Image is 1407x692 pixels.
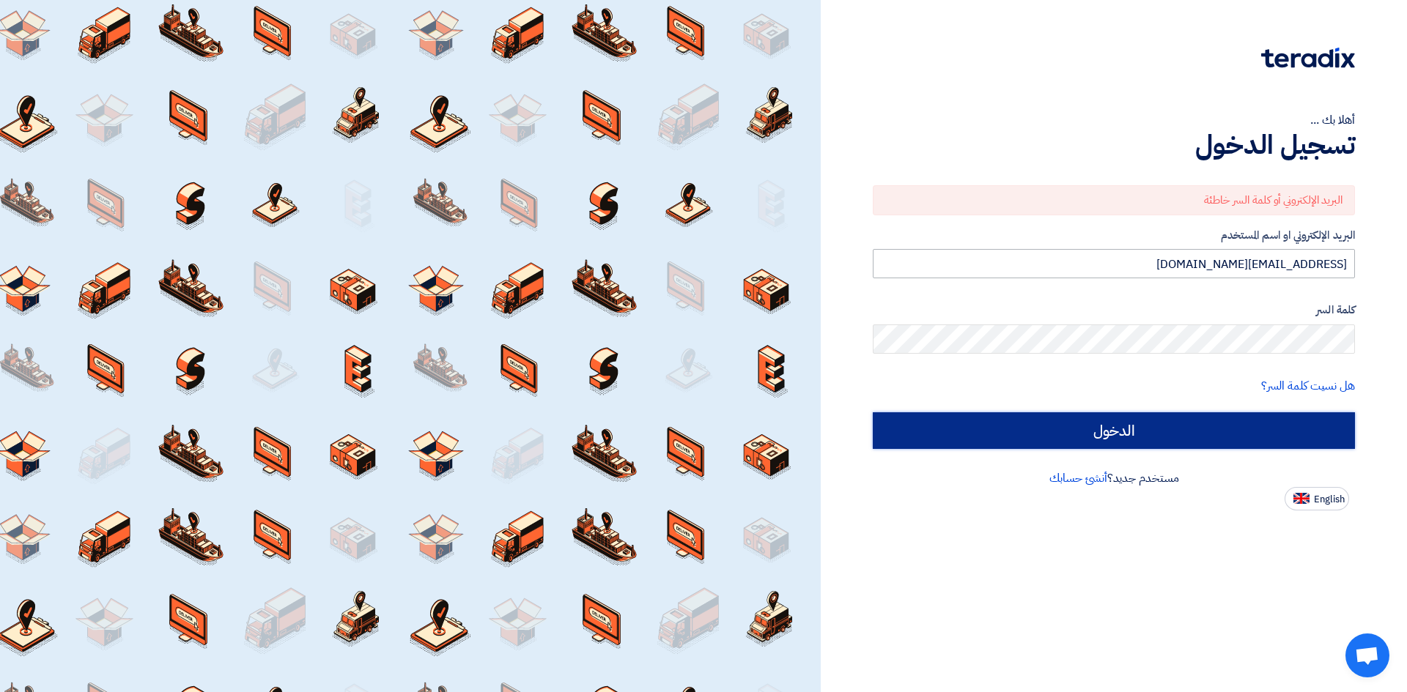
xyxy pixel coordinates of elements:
[873,249,1355,278] input: أدخل بريد العمل الإلكتروني او اسم المستخدم الخاص بك ...
[873,302,1355,319] label: كلمة السر
[1285,487,1349,510] button: English
[1293,493,1310,504] img: en-US.png
[1261,48,1355,68] img: Teradix logo
[1345,633,1389,677] div: Open chat
[1314,494,1345,505] span: English
[873,185,1355,215] div: البريد الإلكتروني أو كلمة السر خاطئة
[1261,377,1355,395] a: هل نسيت كلمة السر؟
[873,227,1355,244] label: البريد الإلكتروني او اسم المستخدم
[873,129,1355,161] h1: تسجيل الدخول
[873,412,1355,449] input: الدخول
[873,469,1355,487] div: مستخدم جديد؟
[873,111,1355,129] div: أهلا بك ...
[1049,469,1107,487] a: أنشئ حسابك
